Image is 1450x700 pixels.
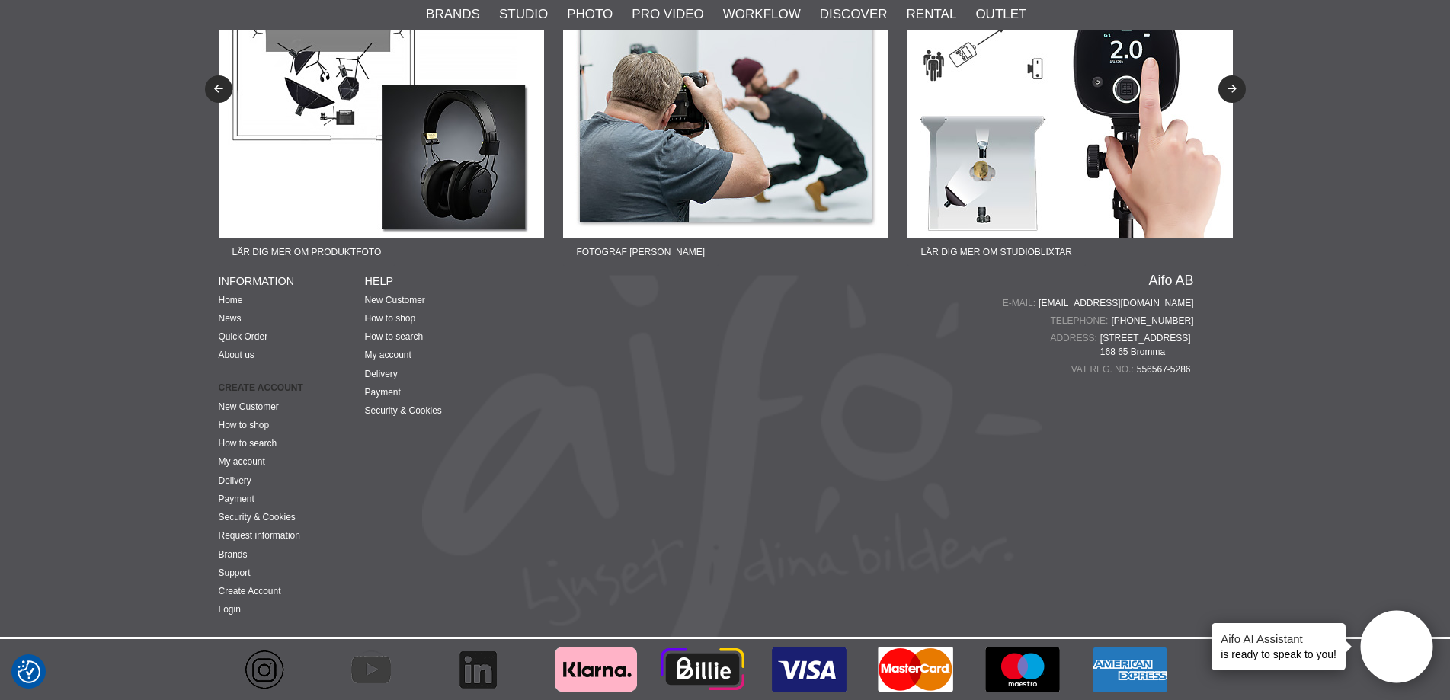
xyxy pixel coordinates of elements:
[219,273,365,289] h4: INFORMATION
[723,5,801,24] a: Workflow
[219,350,254,360] a: About us
[981,639,1064,700] img: Maestro
[554,639,638,700] img: Klarna
[432,639,539,700] a: Aifo - Linkedin
[1137,363,1194,376] span: 556567-5286
[219,438,277,449] a: How to search
[365,350,411,360] a: My account
[348,639,394,700] img: Aifo - YouTube
[219,331,268,342] a: Quick Order
[219,456,265,467] a: My account
[219,295,243,305] a: Home
[219,313,242,324] a: News
[219,586,281,596] a: Create Account
[567,5,613,24] a: Photo
[1050,331,1100,345] span: Address:
[563,238,719,266] span: Fotograf [PERSON_NAME]
[219,381,365,395] strong: Create account
[18,658,40,686] button: Consent Preferences
[219,549,248,560] a: Brands
[499,5,548,24] a: Studio
[205,75,232,103] button: Previous
[365,405,442,416] a: Security & Cookies
[219,604,241,615] a: Login
[455,639,501,700] img: Aifo - Linkedin
[365,295,425,305] a: New Customer
[1071,363,1137,376] span: VAT reg. no.:
[219,238,395,266] span: Lär dig mer om produktfoto
[1148,273,1193,287] a: Aifo AB
[661,639,744,700] img: Billie
[365,313,416,324] a: How to shop
[219,401,279,412] a: New Customer
[1003,296,1039,310] span: E-mail:
[1221,631,1336,647] h4: Aifo AI Assistant
[1050,314,1111,328] span: Telephone:
[1100,331,1194,359] span: [STREET_ADDRESS] 168 65 Bromma
[975,5,1026,24] a: Outlet
[1218,75,1246,103] button: Next
[18,660,40,683] img: Revisit consent button
[219,475,251,486] a: Delivery
[632,5,703,24] a: Pro Video
[767,639,851,700] img: Visa
[365,273,511,289] h4: HELP
[219,420,270,430] a: How to shop
[1111,314,1193,328] a: [PHONE_NUMBER]
[1039,296,1193,310] a: [EMAIL_ADDRESS][DOMAIN_NAME]
[365,369,398,379] a: Delivery
[907,5,957,24] a: Rental
[219,639,325,700] a: Aifo - Instagram
[426,5,480,24] a: Brands
[219,512,296,523] a: Security & Cookies
[820,5,888,24] a: Discover
[1087,639,1171,700] img: American Express
[874,639,958,700] img: MasterCard
[219,567,251,578] a: Support
[219,530,300,541] a: Request information
[325,639,432,700] a: Aifo - YouTube
[219,494,254,504] a: Payment
[365,387,401,398] a: Payment
[365,331,424,342] a: How to search
[907,238,1086,266] span: Lär dig mer om studioblixtar
[242,639,287,700] img: Aifo - Instagram
[1212,623,1346,670] div: is ready to speak to you!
